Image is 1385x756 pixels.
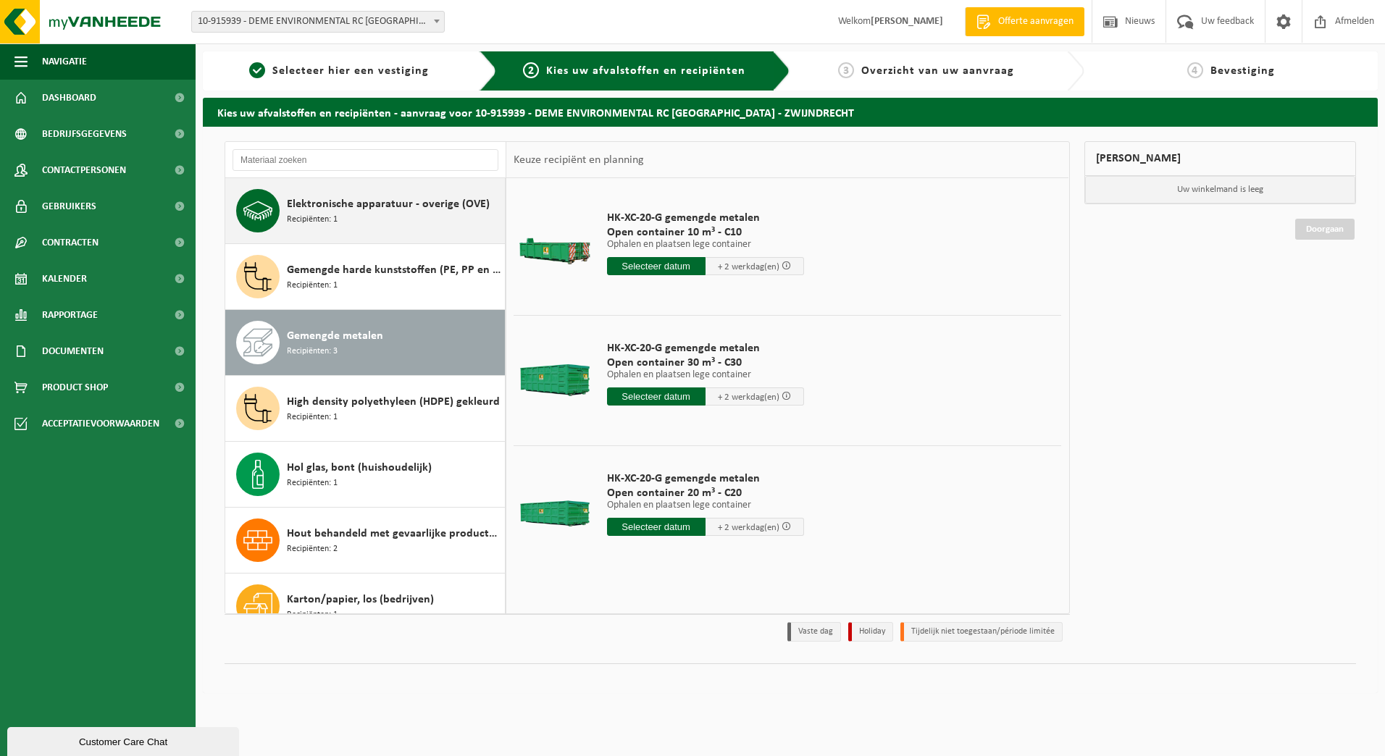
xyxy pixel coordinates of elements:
[42,224,99,261] span: Contracten
[225,178,506,244] button: Elektronische apparatuur - overige (OVE) Recipiënten: 1
[210,62,468,80] a: 1Selecteer hier een vestiging
[523,62,539,78] span: 2
[1084,141,1357,176] div: [PERSON_NAME]
[607,500,804,511] p: Ophalen en plaatsen lege container
[272,65,429,77] span: Selecteer hier een vestiging
[287,261,501,279] span: Gemengde harde kunststoffen (PE, PP en PVC), recycleerbaar (industrieel)
[718,262,779,272] span: + 2 werkdag(en)
[287,542,338,556] span: Recipiënten: 2
[1210,65,1275,77] span: Bevestiging
[203,98,1378,126] h2: Kies uw afvalstoffen en recipiënten - aanvraag voor 10-915939 - DEME ENVIRONMENTAL RC [GEOGRAPHIC...
[607,486,804,500] span: Open container 20 m³ - C20
[287,196,490,213] span: Elektronische apparatuur - overige (OVE)
[192,12,444,32] span: 10-915939 - DEME ENVIRONMENTAL RC ANTWERPEN - ZWIJNDRECHT
[607,518,706,536] input: Selecteer datum
[995,14,1077,29] span: Offerte aanvragen
[42,333,104,369] span: Documenten
[225,376,506,442] button: High density polyethyleen (HDPE) gekleurd Recipiënten: 1
[838,62,854,78] span: 3
[900,622,1063,642] li: Tijdelijk niet toegestaan/période limitée
[1187,62,1203,78] span: 4
[607,341,804,356] span: HK-XC-20-G gemengde metalen
[42,43,87,80] span: Navigatie
[287,213,338,227] span: Recipiënten: 1
[1085,176,1356,203] p: Uw winkelmand is leeg
[287,525,501,542] span: Hout behandeld met gevaarlijke producten (C), treinbilzen
[249,62,265,78] span: 1
[225,442,506,508] button: Hol glas, bont (huishoudelijk) Recipiënten: 1
[42,188,96,224] span: Gebruikers
[42,116,127,152] span: Bedrijfsgegevens
[287,279,338,293] span: Recipiënten: 1
[287,345,338,358] span: Recipiënten: 3
[607,225,804,240] span: Open container 10 m³ - C10
[42,261,87,297] span: Kalender
[42,369,108,406] span: Product Shop
[287,411,338,424] span: Recipiënten: 1
[42,80,96,116] span: Dashboard
[225,508,506,574] button: Hout behandeld met gevaarlijke producten (C), treinbilzen Recipiënten: 2
[787,622,841,642] li: Vaste dag
[506,142,651,178] div: Keuze recipiënt en planning
[7,724,242,756] iframe: chat widget
[287,393,500,411] span: High density polyethyleen (HDPE) gekleurd
[1295,219,1355,240] a: Doorgaan
[287,476,338,490] span: Recipiënten: 1
[225,310,506,376] button: Gemengde metalen Recipiënten: 3
[225,574,506,639] button: Karton/papier, los (bedrijven) Recipiënten: 1
[607,356,804,370] span: Open container 30 m³ - C30
[607,240,804,250] p: Ophalen en plaatsen lege container
[225,244,506,310] button: Gemengde harde kunststoffen (PE, PP en PVC), recycleerbaar (industrieel) Recipiënten: 1
[233,149,498,171] input: Materiaal zoeken
[42,152,126,188] span: Contactpersonen
[607,211,804,225] span: HK-XC-20-G gemengde metalen
[718,523,779,532] span: + 2 werkdag(en)
[287,591,434,608] span: Karton/papier, los (bedrijven)
[42,406,159,442] span: Acceptatievoorwaarden
[861,65,1014,77] span: Overzicht van uw aanvraag
[607,471,804,486] span: HK-XC-20-G gemengde metalen
[718,392,779,402] span: + 2 werkdag(en)
[607,387,706,406] input: Selecteer datum
[607,257,706,275] input: Selecteer datum
[607,370,804,380] p: Ophalen en plaatsen lege container
[42,297,98,333] span: Rapportage
[287,327,383,345] span: Gemengde metalen
[191,11,445,33] span: 10-915939 - DEME ENVIRONMENTAL RC ANTWERPEN - ZWIJNDRECHT
[848,622,893,642] li: Holiday
[546,65,745,77] span: Kies uw afvalstoffen en recipiënten
[287,608,338,622] span: Recipiënten: 1
[287,459,432,476] span: Hol glas, bont (huishoudelijk)
[871,16,943,27] strong: [PERSON_NAME]
[965,7,1084,36] a: Offerte aanvragen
